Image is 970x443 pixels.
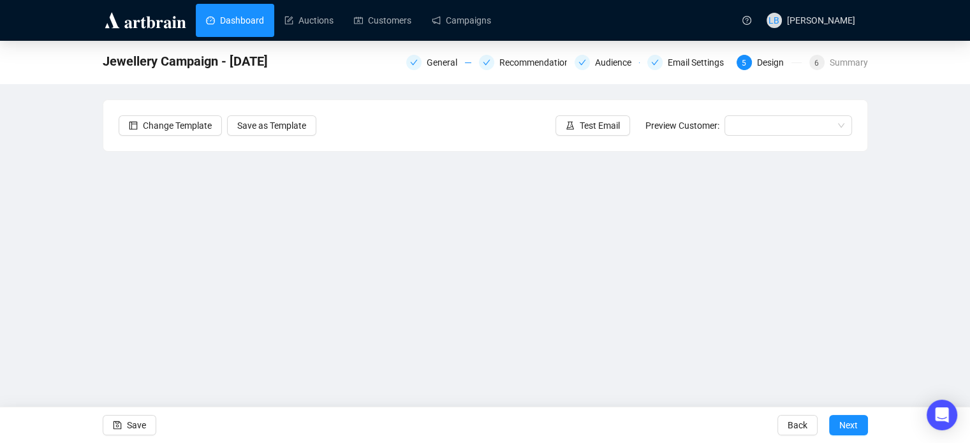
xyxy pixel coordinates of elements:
span: Next [839,407,858,443]
span: Preview Customer: [645,120,719,131]
span: 6 [814,59,819,68]
div: General [427,55,465,70]
span: Change Template [143,119,212,133]
span: layout [129,121,138,130]
div: Summary [830,55,868,70]
a: Campaigns [432,4,491,37]
span: Back [788,407,807,443]
a: Dashboard [206,4,264,37]
span: experiment [566,121,575,130]
span: Jewellery Campaign - September 2025 [103,51,268,71]
span: Save [127,407,146,443]
span: [PERSON_NAME] [787,15,855,25]
span: Save as Template [237,119,306,133]
div: Email Settings [668,55,731,70]
span: save [113,421,122,430]
div: Email Settings [647,55,729,70]
span: check [578,59,586,66]
div: Design [757,55,791,70]
button: Test Email [555,115,630,136]
button: Next [829,415,868,435]
div: Open Intercom Messenger [927,400,957,430]
div: Audience [595,55,639,70]
button: Save as Template [227,115,316,136]
img: logo [103,10,188,31]
div: Audience [575,55,640,70]
div: Recommendations [479,55,567,70]
span: check [483,59,490,66]
span: Test Email [580,119,620,133]
button: Save [103,415,156,435]
span: LB [768,13,779,27]
span: check [410,59,418,66]
div: General [406,55,471,70]
span: 5 [742,59,746,68]
a: Customers [354,4,411,37]
span: check [651,59,659,66]
button: Back [777,415,818,435]
div: 6Summary [809,55,868,70]
div: Recommendations [499,55,582,70]
div: 5Design [737,55,802,70]
button: Change Template [119,115,222,136]
span: question-circle [742,16,751,25]
a: Auctions [284,4,334,37]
